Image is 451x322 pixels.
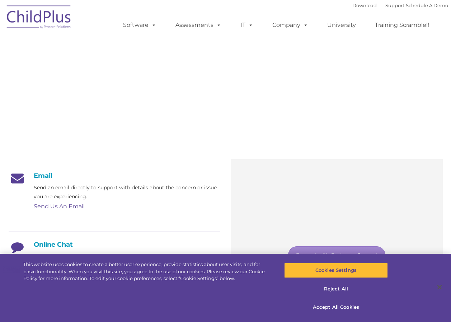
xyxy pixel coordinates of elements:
a: Schedule A Demo [406,3,448,8]
a: Assessments [168,18,229,32]
a: University [320,18,363,32]
h4: Email [9,172,220,180]
div: This website uses cookies to create a better user experience, provide statistics about user visit... [23,261,271,282]
a: Training Scramble!! [368,18,436,32]
h4: Online Chat [9,241,220,248]
img: ChildPlus by Procare Solutions [3,0,75,36]
button: Accept All Cookies [284,300,388,315]
p: Send an email directly to support with details about the concern or issue you are experiencing. [34,183,220,201]
a: Support [385,3,404,8]
a: Software [116,18,164,32]
button: Reject All [284,281,388,297]
a: Company [265,18,315,32]
font: | [352,3,448,8]
a: IT [233,18,260,32]
a: Send Us An Email [34,203,85,210]
button: Cookies Settings [284,263,388,278]
a: Download [352,3,377,8]
a: Connect with Customer Support [288,246,385,264]
p: Chat now with a knowledgable representative using the chat app at the bottom right. [34,252,220,270]
button: Close [432,279,447,295]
